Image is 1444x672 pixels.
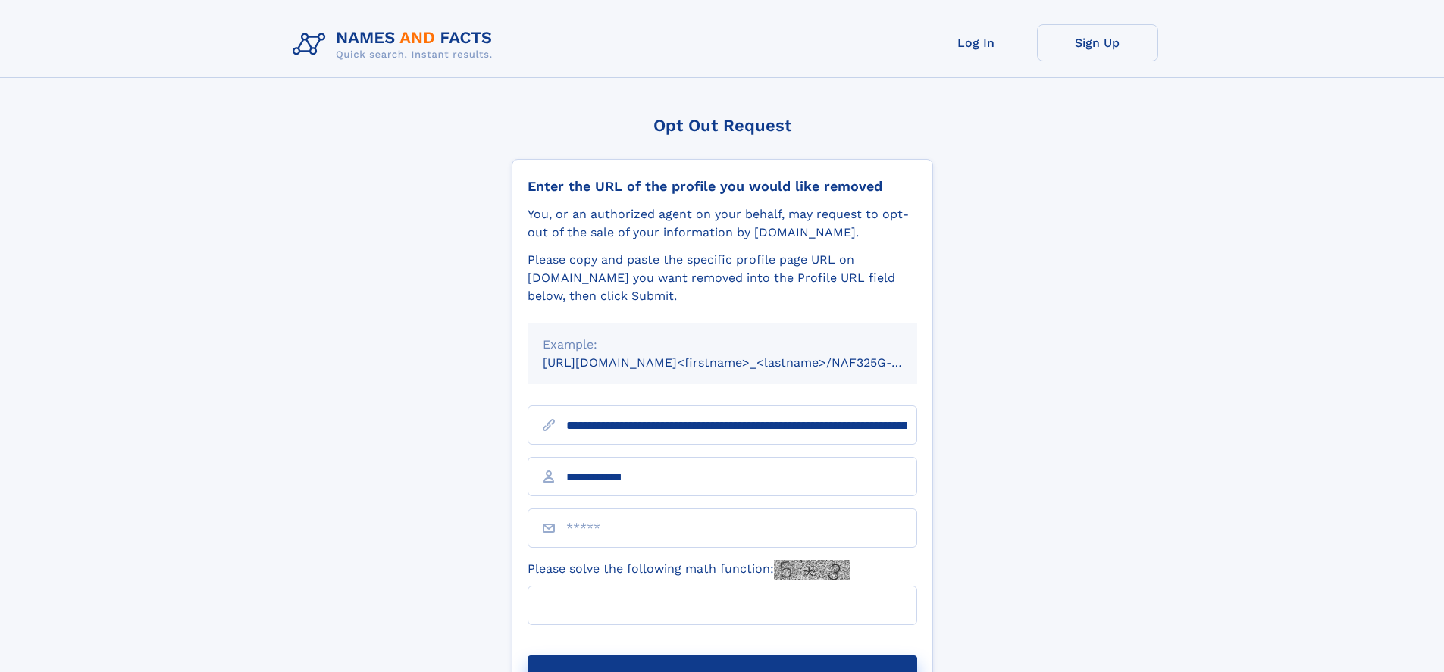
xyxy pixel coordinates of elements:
div: Opt Out Request [512,116,933,135]
div: You, or an authorized agent on your behalf, may request to opt-out of the sale of your informatio... [528,205,917,242]
small: [URL][DOMAIN_NAME]<firstname>_<lastname>/NAF325G-xxxxxxxx [543,355,946,370]
img: Logo Names and Facts [287,24,505,65]
label: Please solve the following math function: [528,560,850,580]
div: Enter the URL of the profile you would like removed [528,178,917,195]
div: Example: [543,336,902,354]
a: Sign Up [1037,24,1158,61]
div: Please copy and paste the specific profile page URL on [DOMAIN_NAME] you want removed into the Pr... [528,251,917,305]
a: Log In [916,24,1037,61]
